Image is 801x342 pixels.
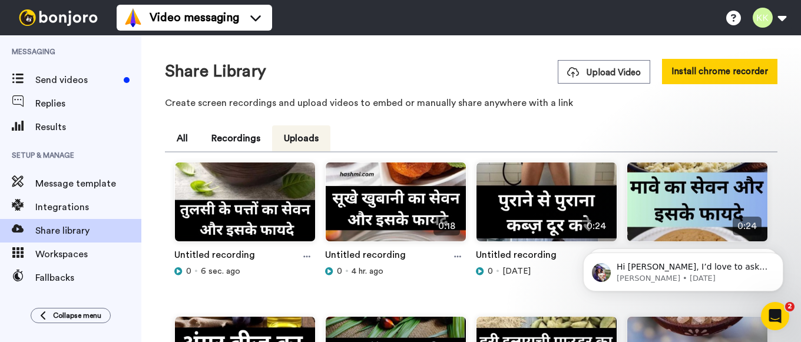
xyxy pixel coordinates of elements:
[476,248,557,265] a: Untitled recording
[165,96,777,110] p: Create screen recordings and upload videos to embed or manually share anywhere with a link
[662,59,777,84] button: Install chrome recorder
[558,60,650,84] button: Upload Video
[51,34,202,102] span: Hi [PERSON_NAME], I’d love to ask you a quick question: If [PERSON_NAME] could introduce a new fe...
[35,73,119,87] span: Send videos
[476,162,617,251] img: e1a84d44-6482-4fdb-80b9-63830f471b20_thumbnail_source_1760351097.jpg
[35,200,141,214] span: Integrations
[35,271,141,285] span: Fallbacks
[31,308,111,323] button: Collapse menu
[325,265,466,277] div: 4 hr. ago
[35,224,141,238] span: Share library
[124,8,143,27] img: vm-color.svg
[488,265,493,277] span: 0
[35,177,141,191] span: Message template
[627,162,767,251] img: 078bc8e3-b59b-422e-ba2a-32a224923938_thumbnail_source_1760336830.jpg
[200,125,272,151] button: Recordings
[565,228,801,310] iframe: Intercom notifications message
[35,247,141,261] span: Workspaces
[35,97,141,111] span: Replies
[433,217,460,235] span: 0:18
[175,162,315,251] img: b1aad69a-eed4-4415-8422-b039033904c8_thumbnail_source_1760438772.jpg
[337,265,342,277] span: 0
[165,125,200,151] button: All
[761,302,789,330] iframe: Intercom live chat
[186,265,191,277] span: 0
[35,120,141,134] span: Results
[165,62,266,81] h1: Share Library
[51,45,203,56] p: Message from Amy, sent 3w ago
[325,248,406,265] a: Untitled recording
[53,311,101,320] span: Collapse menu
[582,217,611,235] span: 0:24
[174,248,255,265] a: Untitled recording
[733,217,762,235] span: 0:24
[476,265,617,277] div: [DATE]
[174,265,316,277] div: 6 sec. ago
[785,302,795,311] span: 2
[272,125,330,151] button: Uploads
[14,9,102,26] img: bj-logo-header-white.svg
[326,162,466,251] img: 5fca6376-c913-40cb-b924-6bf6eaa15bec_thumbnail_source_1760424078.jpg
[567,67,641,79] span: Upload Video
[150,9,239,26] span: Video messaging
